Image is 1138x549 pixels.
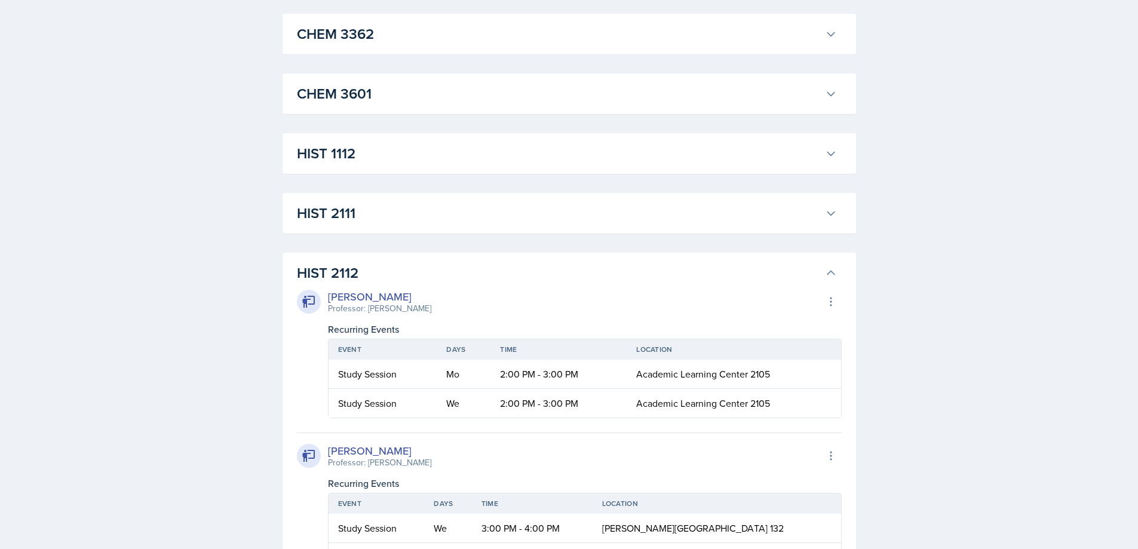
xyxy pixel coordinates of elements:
[338,396,428,410] div: Study Session
[328,322,842,336] div: Recurring Events
[297,23,820,45] h3: CHEM 3362
[297,143,820,164] h3: HIST 1112
[437,360,490,389] td: Mo
[329,493,425,514] th: Event
[490,339,627,360] th: Time
[472,514,593,543] td: 3:00 PM - 4:00 PM
[297,262,820,284] h3: HIST 2112
[328,443,431,459] div: [PERSON_NAME]
[295,81,839,107] button: CHEM 3601
[295,21,839,47] button: CHEM 3362
[295,200,839,226] button: HIST 2111
[328,476,842,490] div: Recurring Events
[627,339,841,360] th: Location
[328,302,431,315] div: Professor: [PERSON_NAME]
[490,389,627,418] td: 2:00 PM - 3:00 PM
[437,389,490,418] td: We
[329,339,437,360] th: Event
[472,493,593,514] th: Time
[437,339,490,360] th: Days
[328,289,431,305] div: [PERSON_NAME]
[295,140,839,167] button: HIST 1112
[424,514,471,543] td: We
[602,522,784,535] span: [PERSON_NAME][GEOGRAPHIC_DATA] 132
[424,493,471,514] th: Days
[328,456,431,469] div: Professor: [PERSON_NAME]
[593,493,841,514] th: Location
[338,367,428,381] div: Study Session
[297,83,820,105] h3: CHEM 3601
[636,397,770,410] span: Academic Learning Center 2105
[297,203,820,224] h3: HIST 2111
[490,360,627,389] td: 2:00 PM - 3:00 PM
[338,521,415,535] div: Study Session
[636,367,770,381] span: Academic Learning Center 2105
[295,260,839,286] button: HIST 2112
